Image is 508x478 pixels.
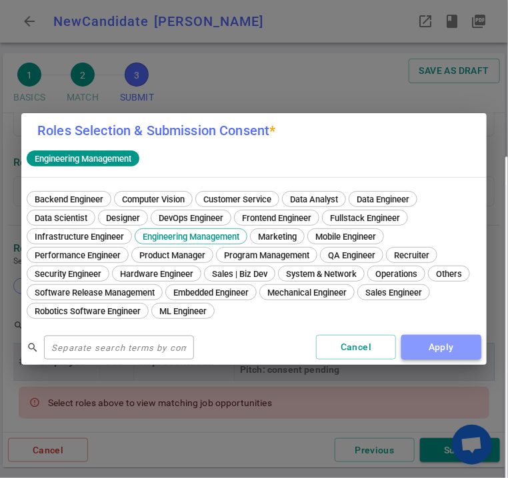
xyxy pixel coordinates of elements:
[237,213,316,223] span: Frontend Engineer
[352,194,414,204] span: Data Engineer
[431,269,467,279] span: Others
[30,194,108,204] span: Backend Engineer
[155,306,211,316] span: ML Engineer
[117,194,189,204] span: Computer Vision
[316,335,396,359] button: Cancel
[30,250,125,260] span: Performance Engineer
[281,269,361,279] span: System & Network
[29,154,137,164] span: Engineering Management
[285,194,343,204] span: Data Analyst
[219,250,314,260] span: Program Management
[361,288,427,298] span: Sales Engineer
[389,250,434,260] span: Recruiter
[30,269,106,279] span: Security Engineer
[30,232,129,242] span: Infrastructure Engineer
[199,194,276,204] span: Customer Service
[323,250,380,260] span: QA Engineer
[135,250,210,260] span: Product Manager
[101,213,145,223] span: Designer
[325,213,405,223] span: Fullstack Engineer
[207,269,272,279] span: Sales | Biz Dev
[263,288,351,298] span: Mechanical Engineer
[371,269,422,279] span: Operations
[30,213,92,223] span: Data Scientist
[30,306,145,316] span: Robotics Software Engineer
[37,122,276,138] label: Roles Selection & Submission Consent
[30,288,159,298] span: Software Release Management
[115,269,198,279] span: Hardware Engineer
[169,288,253,298] span: Embedded Engineer
[154,213,228,223] span: DevOps Engineer
[311,232,381,242] span: Mobile Engineer
[44,337,194,358] input: Separate search terms by comma or space
[401,335,481,359] button: Apply
[253,232,301,242] span: Marketing
[27,342,39,354] span: search
[138,232,244,242] span: Engineering Management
